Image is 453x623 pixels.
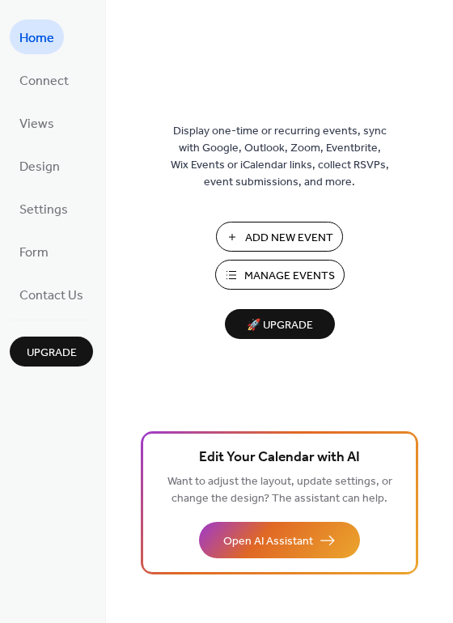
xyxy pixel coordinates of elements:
[171,123,389,191] span: Display one-time or recurring events, sync with Google, Outlook, Zoom, Eventbrite, Wix Events or ...
[19,26,54,51] span: Home
[245,230,333,247] span: Add New Event
[19,240,49,265] span: Form
[19,69,69,94] span: Connect
[10,277,93,311] a: Contact Us
[216,222,343,252] button: Add New Event
[10,337,93,367] button: Upgrade
[223,533,313,550] span: Open AI Assistant
[10,105,64,140] a: Views
[225,309,335,339] button: 🚀 Upgrade
[19,283,83,308] span: Contact Us
[10,19,64,54] a: Home
[199,522,360,558] button: Open AI Assistant
[19,197,68,222] span: Settings
[215,260,345,290] button: Manage Events
[27,345,77,362] span: Upgrade
[167,471,392,510] span: Want to adjust the layout, update settings, or change the design? The assistant can help.
[244,268,335,285] span: Manage Events
[235,315,325,337] span: 🚀 Upgrade
[10,234,58,269] a: Form
[199,447,360,469] span: Edit Your Calendar with AI
[10,62,78,97] a: Connect
[19,155,60,180] span: Design
[19,112,54,137] span: Views
[10,148,70,183] a: Design
[10,191,78,226] a: Settings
